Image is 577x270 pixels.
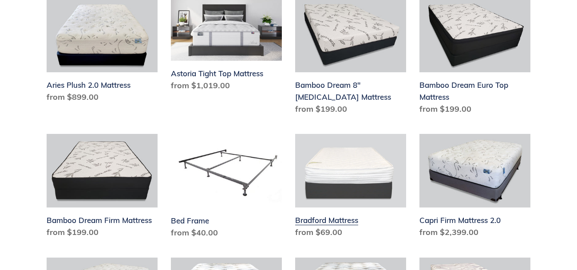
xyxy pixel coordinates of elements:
a: Bamboo Dream Firm Mattress [47,134,158,242]
a: Bradford Mattress [295,134,406,242]
a: Capri Firm Mattress 2.0 [419,134,530,242]
a: Bed Frame [171,134,282,242]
